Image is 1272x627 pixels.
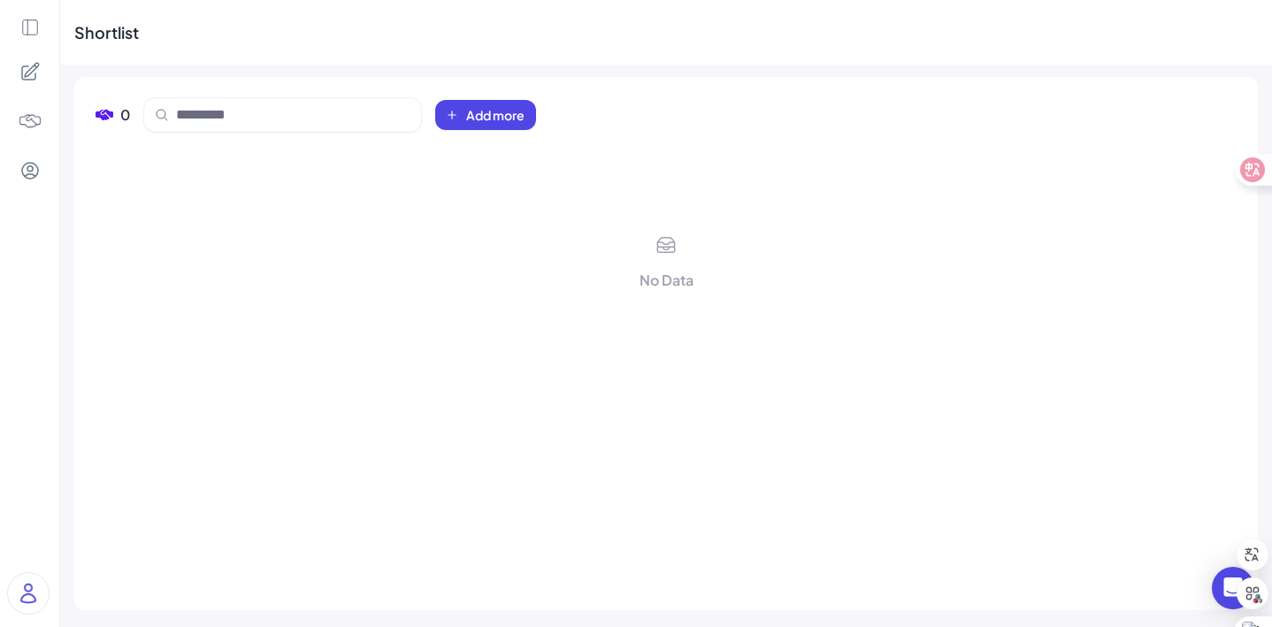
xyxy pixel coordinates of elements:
[18,109,42,134] img: 4blF7nbYMBMHBwcHBwcHBwcHBwcHBwcHB4es+Bd0DLy0SdzEZwAAAABJRU5ErkJggg==
[640,270,693,291] div: No Data
[8,573,49,614] img: user_logo.png
[120,104,130,126] span: 0
[435,100,536,130] button: Add more
[74,20,139,44] div: Shortlist
[466,106,525,124] span: Add more
[1212,567,1254,609] div: Open Intercom Messenger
